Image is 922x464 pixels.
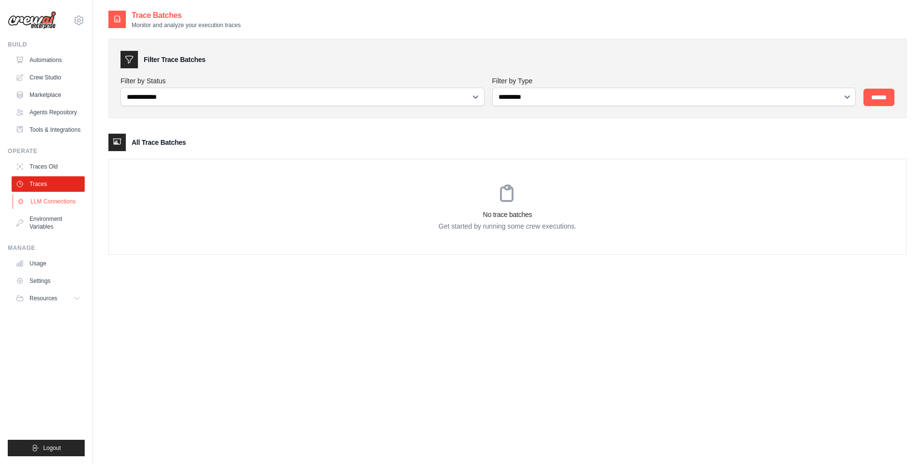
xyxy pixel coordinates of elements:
[12,256,85,271] a: Usage
[121,76,484,86] label: Filter by Status
[144,55,205,64] h3: Filter Trace Batches
[8,244,85,252] div: Manage
[12,70,85,85] a: Crew Studio
[492,76,856,86] label: Filter by Type
[8,147,85,155] div: Operate
[13,194,86,209] a: LLM Connections
[8,41,85,48] div: Build
[43,444,61,452] span: Logout
[8,440,85,456] button: Logout
[12,122,85,138] a: Tools & Integrations
[8,11,56,30] img: Logo
[132,138,186,147] h3: All Trace Batches
[109,221,906,231] p: Get started by running some crew executions.
[30,294,57,302] span: Resources
[132,10,241,21] h2: Trace Batches
[109,210,906,219] h3: No trace batches
[12,87,85,103] a: Marketplace
[12,105,85,120] a: Agents Repository
[12,273,85,289] a: Settings
[12,291,85,306] button: Resources
[132,21,241,29] p: Monitor and analyze your execution traces
[12,159,85,174] a: Traces Old
[12,176,85,192] a: Traces
[12,52,85,68] a: Automations
[12,211,85,234] a: Environment Variables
